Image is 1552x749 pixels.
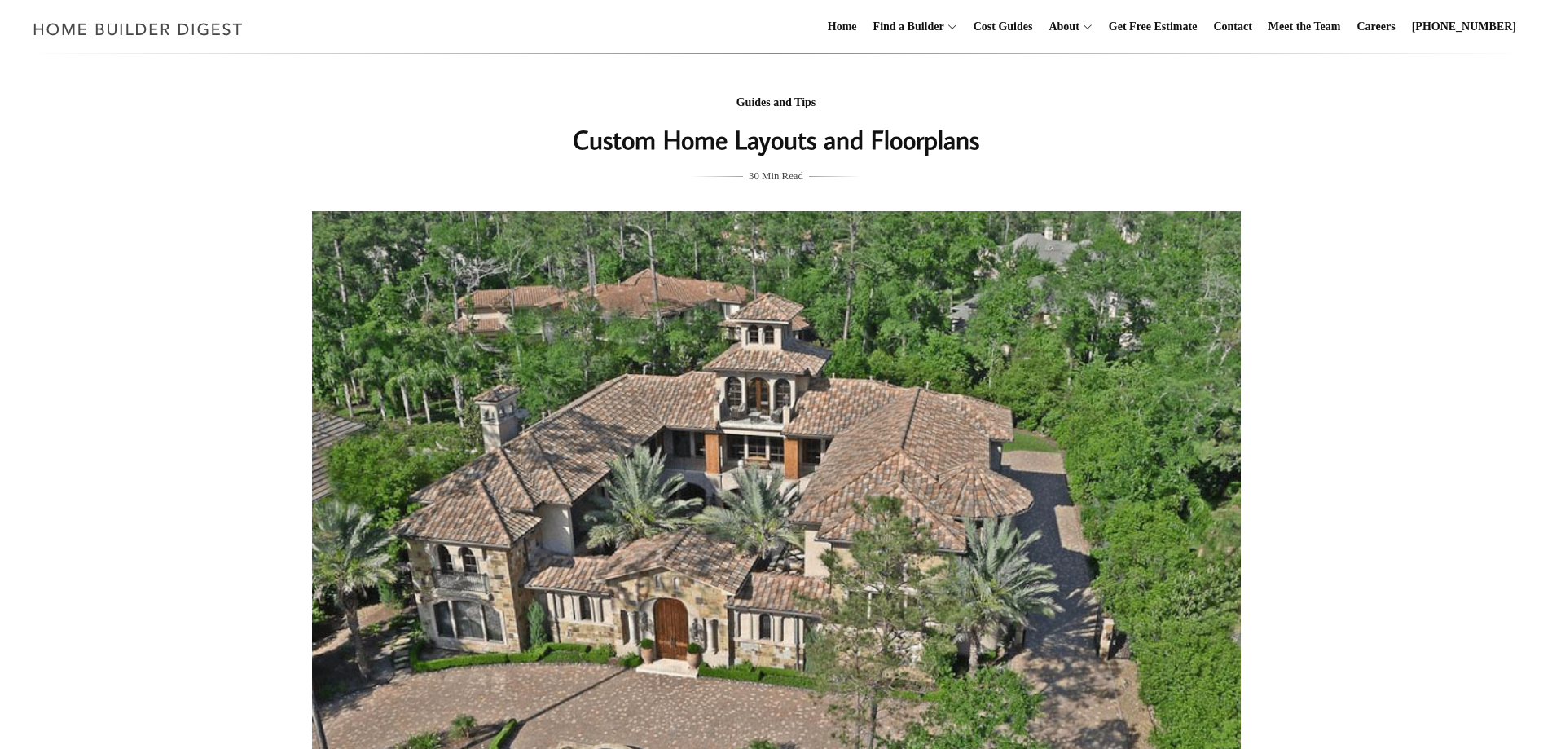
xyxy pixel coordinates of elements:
a: Home [821,1,864,53]
a: Find a Builder [867,1,944,53]
a: About [1042,1,1079,53]
a: Guides and Tips [736,96,816,108]
a: Get Free Estimate [1102,1,1204,53]
a: [PHONE_NUMBER] [1405,1,1523,53]
h1: Custom Home Layouts and Floorplans [451,120,1101,159]
span: 30 Min Read [749,167,803,185]
a: Cost Guides [967,1,1040,53]
img: Home Builder Digest [26,13,250,45]
a: Careers [1351,1,1402,53]
a: Contact [1207,1,1258,53]
a: Meet the Team [1262,1,1348,53]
